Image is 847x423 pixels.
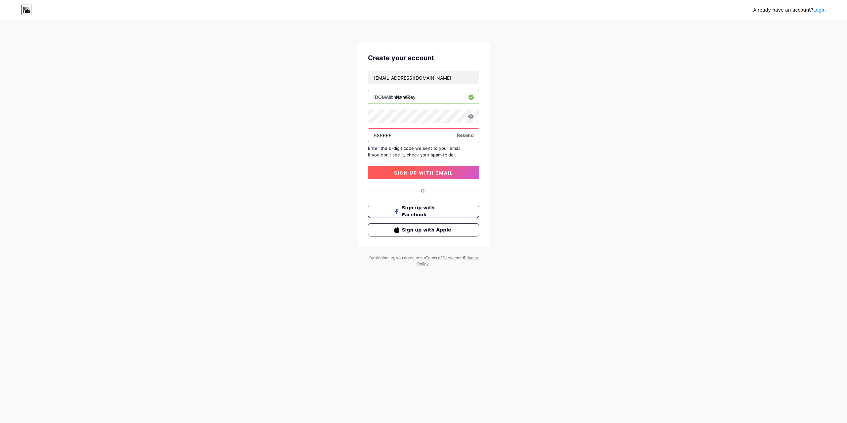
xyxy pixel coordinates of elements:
[367,255,480,267] div: By signing up, you agree to our and .
[368,53,479,63] div: Create your account
[368,145,479,158] div: Enter the 6-digit code we sent to your email. If you don’t see it, check your spam folder.
[402,227,453,233] span: Sign up with Apple
[753,7,826,14] div: Already have an account?
[368,223,479,236] button: Sign up with Apple
[394,170,453,176] span: sign up with email
[402,204,453,218] span: Sign up with Facebook
[813,7,826,13] a: Login
[368,166,479,179] button: sign up with email
[421,187,426,194] div: Or
[368,129,479,142] input: Paste login code
[368,90,479,104] input: username
[457,132,474,139] span: Resend
[426,255,457,260] a: Terms of Service
[373,94,412,101] div: [DOMAIN_NAME]/
[368,71,479,84] input: Email
[368,205,479,218] button: Sign up with Facebook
